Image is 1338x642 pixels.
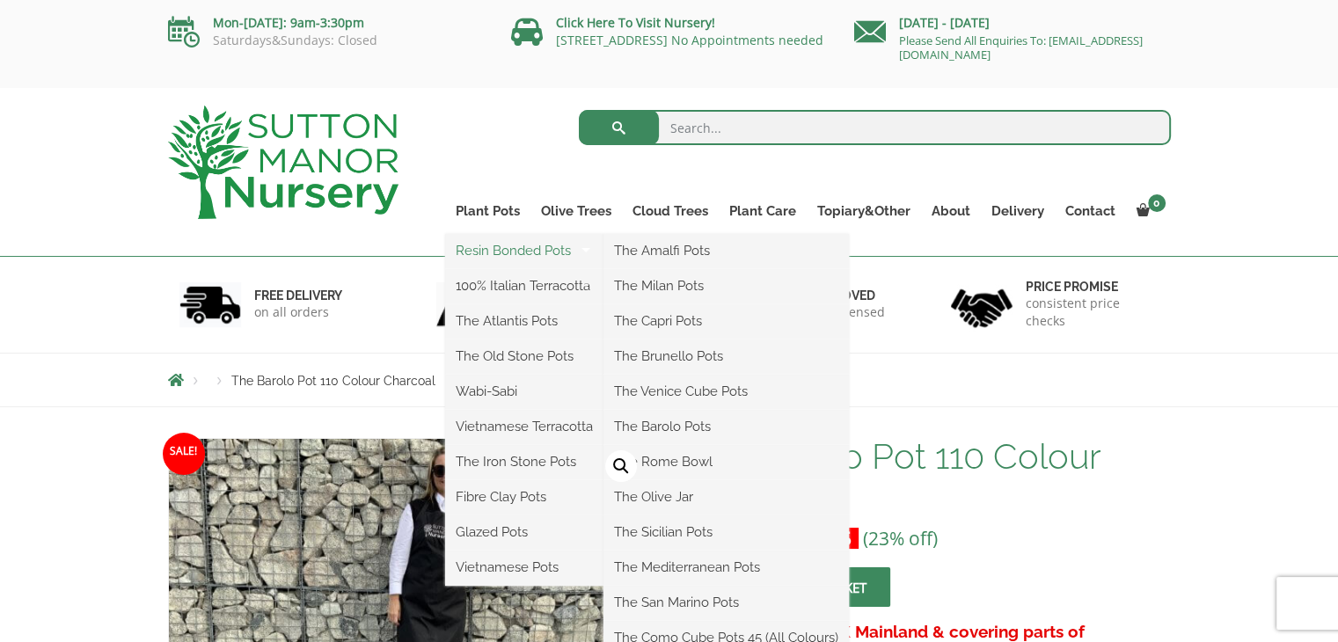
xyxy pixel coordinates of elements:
p: [DATE] - [DATE] [854,12,1171,33]
a: 0 [1126,199,1171,223]
img: 1.jpg [179,282,241,327]
p: Mon-[DATE]: 9am-3:30pm [168,12,485,33]
a: Topiary&Other [807,199,921,223]
p: consistent price checks [1026,295,1159,330]
a: Wabi-Sabi [445,378,603,405]
a: [STREET_ADDRESS] No Appointments needed [556,32,823,48]
a: The Venice Cube Pots [603,378,849,405]
a: The San Marino Pots [603,589,849,616]
a: The Capri Pots [603,308,849,334]
a: The Olive Jar [603,484,849,510]
a: Fibre Clay Pots [445,484,603,510]
a: Vietnamese Pots [445,554,603,580]
a: Resin Bonded Pots [445,237,603,264]
a: The Mediterranean Pots [603,554,849,580]
a: The Rome Bowl [603,449,849,475]
a: Click Here To Visit Nursery! [556,14,715,31]
h6: FREE DELIVERY [254,288,342,303]
a: The Sicilian Pots [603,519,849,545]
a: Cloud Trees [622,199,719,223]
h6: Price promise [1026,279,1159,295]
a: Contact [1055,199,1126,223]
a: The Atlantis Pots [445,308,603,334]
img: 2.jpg [436,282,498,327]
a: The Milan Pots [603,273,849,299]
span: The Barolo Pot 110 Colour Charcoal [231,374,435,388]
a: Vietnamese Terracotta [445,413,603,440]
span: 0 [1148,194,1166,212]
a: The Brunello Pots [603,343,849,369]
a: View full-screen image gallery [605,450,637,482]
a: Plant Care [719,199,807,223]
a: Olive Trees [530,199,622,223]
a: The Amalfi Pots [603,237,849,264]
a: The Old Stone Pots [445,343,603,369]
h1: The Barolo Pot 110 Colour Charcoal [689,438,1170,512]
img: logo [168,106,398,219]
a: Delivery [981,199,1055,223]
nav: Breadcrumbs [168,373,1171,387]
a: Please Send All Enquiries To: [EMAIL_ADDRESS][DOMAIN_NAME] [899,33,1143,62]
a: 100% Italian Terracotta [445,273,603,299]
span: Sale! [163,433,205,475]
a: About [921,199,981,223]
p: Saturdays&Sundays: Closed [168,33,485,47]
a: The Iron Stone Pots [445,449,603,475]
span: (23% off) [863,526,938,551]
input: Search... [579,110,1171,145]
a: Glazed Pots [445,519,603,545]
p: on all orders [254,303,342,321]
a: The Barolo Pots [603,413,849,440]
a: Plant Pots [445,199,530,223]
img: 4.jpg [951,278,1013,332]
